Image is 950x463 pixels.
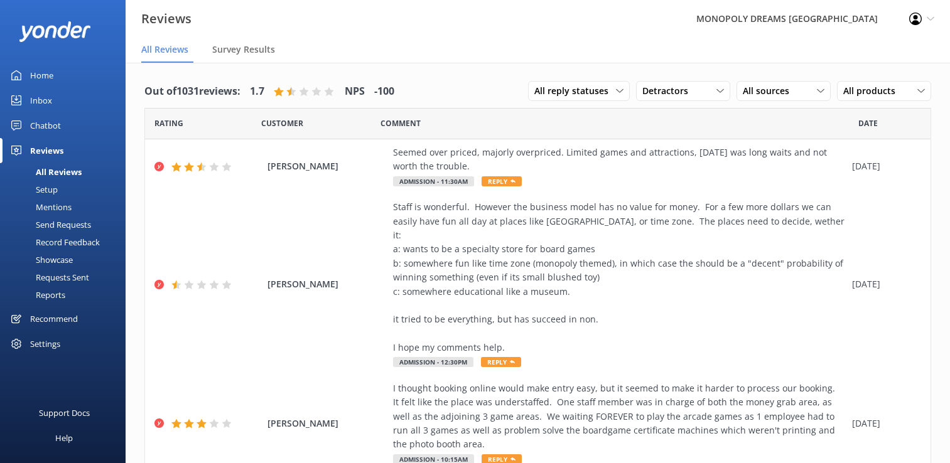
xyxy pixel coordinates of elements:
span: Date [261,117,303,129]
a: Reports [8,286,126,304]
div: [DATE] [852,159,915,173]
div: Reviews [30,138,63,163]
span: Reply [482,176,522,186]
div: Settings [30,331,60,356]
div: Help [55,425,73,450]
span: Date [154,117,183,129]
h3: Reviews [141,9,192,29]
div: Showcase [8,251,73,269]
a: Send Requests [8,216,126,233]
h4: NPS [345,83,365,100]
div: Staff is wonderful. However the business model has no value for money. For a few more dollars we ... [393,200,846,354]
span: All Reviews [141,43,188,56]
div: Chatbot [30,113,61,138]
span: [PERSON_NAME] [267,417,387,430]
div: Setup [8,181,58,198]
div: Record Feedback [8,233,100,251]
a: Record Feedback [8,233,126,251]
span: All reply statuses [534,84,616,98]
div: Seemed over priced, majorly overpriced. Limited games and attractions, [DATE] was long waits and ... [393,146,846,174]
div: Support Docs [39,400,90,425]
a: Requests Sent [8,269,126,286]
div: Home [30,63,53,88]
a: All Reviews [8,163,126,181]
span: All products [843,84,903,98]
span: [PERSON_NAME] [267,277,387,291]
span: Reply [481,357,521,367]
span: Admission - 12:30pm [393,357,473,367]
div: Reports [8,286,65,304]
div: Inbox [30,88,52,113]
a: Mentions [8,198,126,216]
span: Detractors [642,84,696,98]
h4: 1.7 [250,83,264,100]
span: Question [381,117,421,129]
h4: Out of 1031 reviews: [144,83,240,100]
div: Recommend [30,306,78,331]
span: All sources [743,84,797,98]
div: All Reviews [8,163,82,181]
img: yonder-white-logo.png [19,21,91,42]
div: [DATE] [852,417,915,430]
div: Mentions [8,198,72,216]
a: Showcase [8,251,126,269]
h4: -100 [374,83,394,100]
div: Requests Sent [8,269,89,286]
div: I thought booking online would make entry easy, but it seemed to make it harder to process our bo... [393,381,846,452]
a: Setup [8,181,126,198]
div: [DATE] [852,277,915,291]
span: Admission - 11:30am [393,176,474,186]
span: Survey Results [212,43,275,56]
div: Send Requests [8,216,91,233]
span: [PERSON_NAME] [267,159,387,173]
span: Date [858,117,878,129]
